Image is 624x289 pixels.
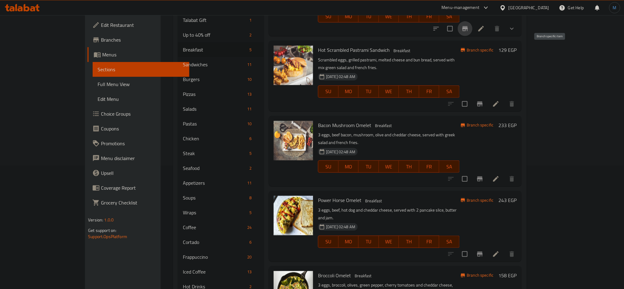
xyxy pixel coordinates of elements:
[508,25,516,32] svg: Show Choices
[324,74,358,80] span: [DATE] 02:48 AM
[101,140,184,147] span: Promotions
[401,237,417,246] span: TH
[247,32,254,38] span: 2
[499,271,517,280] h6: 158 EGP
[439,236,460,248] button: SA
[247,210,254,216] span: 5
[183,90,245,98] span: Pizzas
[93,77,189,92] a: Full Menu View
[399,85,419,98] button: TH
[178,161,264,175] div: Seafood2
[458,248,471,261] span: Select to update
[352,272,374,279] span: Breakfast
[178,116,264,131] div: Pastas10
[178,175,264,190] div: Appetizers11
[473,247,487,262] button: Branch-specific-item
[509,4,549,11] div: [GEOGRAPHIC_DATA]
[183,150,247,157] span: Steak
[178,101,264,116] div: Salads11
[183,105,245,113] span: Salads
[87,166,189,180] a: Upsell
[87,32,189,47] a: Branches
[178,205,264,220] div: Wraps5
[318,10,338,23] button: SU
[361,12,376,21] span: TU
[318,121,371,130] span: Bacon Mushroom Omelet
[318,206,459,222] p: 3 eggs, beef, hot dog and cheddar cheese, served with 2 pancake slice, butter and jam.
[361,162,376,171] span: TU
[178,57,264,72] div: Sandwiches11
[399,160,419,173] button: TH
[419,10,440,23] button: FR
[422,237,437,246] span: FR
[245,106,254,112] span: 11
[399,10,419,23] button: TH
[419,160,440,173] button: FR
[341,237,356,246] span: MO
[183,224,245,231] span: Coffee
[88,233,127,241] a: Support.OpsPlatform
[458,21,473,36] button: Branch-specific-item
[87,136,189,151] a: Promotions
[247,238,254,246] div: items
[439,160,460,173] button: SA
[473,97,487,111] button: Branch-specific-item
[245,91,254,97] span: 13
[247,195,254,201] span: 8
[183,76,245,83] div: Burgers
[363,197,384,204] span: Breakfast
[442,87,457,96] span: SA
[178,220,264,235] div: Coffee24
[88,226,116,234] span: Get support on:
[245,76,254,82] span: 10
[183,194,247,201] span: Soups
[505,21,519,36] button: show more
[247,136,254,142] span: 6
[178,72,264,87] div: Burgers10
[98,81,184,88] span: Full Menu View
[183,46,247,53] span: Breakfast
[379,10,399,23] button: WE
[505,97,519,111] button: delete
[473,171,487,186] button: Branch-specific-item
[492,100,500,108] a: Edit menu item
[183,61,245,68] span: Sandwiches
[321,12,336,21] span: SU
[318,85,338,98] button: SU
[178,87,264,101] div: Pizzas13
[324,149,358,155] span: [DATE] 02:48 AM
[93,62,189,77] a: Sections
[422,87,437,96] span: FR
[178,13,264,27] div: Talabat Gift1
[458,97,471,110] span: Select to update
[101,36,184,43] span: Branches
[178,27,264,42] div: Up to 40% off2
[465,272,496,278] span: Branch specific
[359,85,379,98] button: TU
[499,196,517,204] h6: 243 EGP
[401,12,417,21] span: TH
[391,47,413,54] div: Breakfast
[101,21,184,29] span: Edit Restaurant
[372,122,394,129] span: Breakfast
[361,87,376,96] span: TU
[442,162,457,171] span: SA
[247,194,254,201] div: items
[98,66,184,73] span: Sections
[274,196,313,235] img: Power Horse Omelet
[321,237,336,246] span: SU
[341,162,356,171] span: MO
[245,121,254,127] span: 10
[245,180,254,186] span: 11
[465,47,496,53] span: Branch specific
[183,16,247,24] span: Talabat Gift
[183,179,245,187] span: Appetizers
[101,125,184,132] span: Coupons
